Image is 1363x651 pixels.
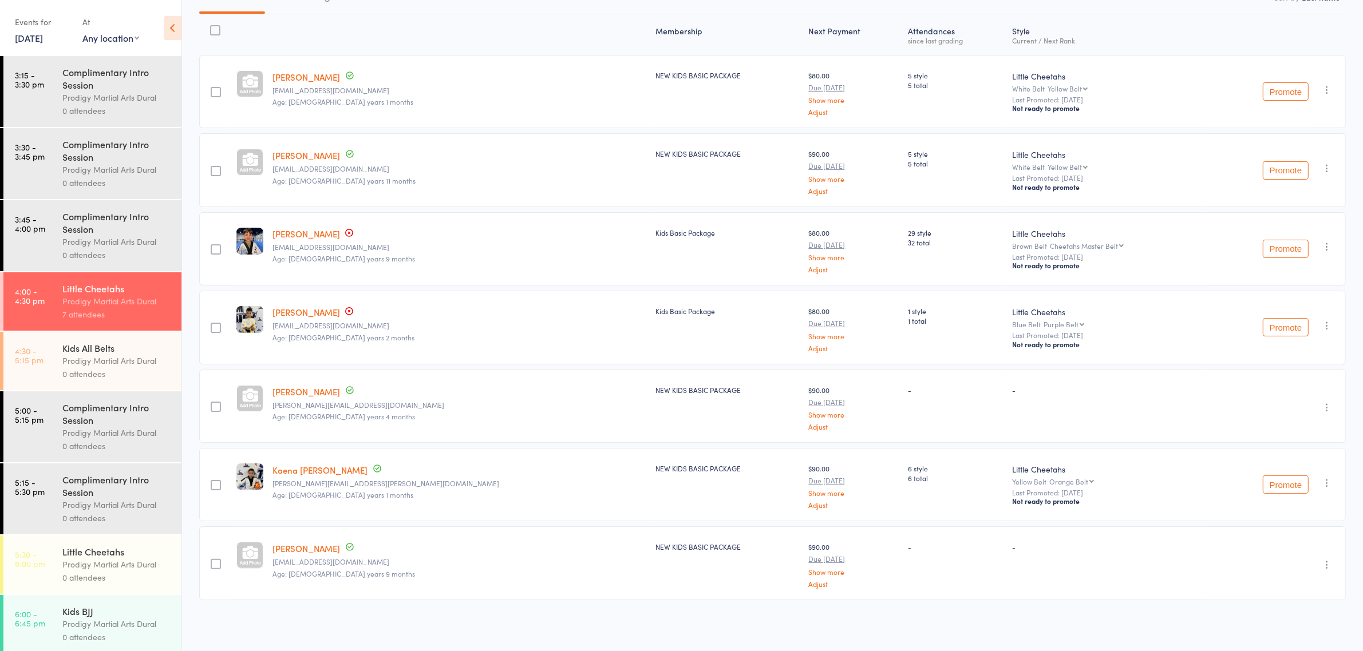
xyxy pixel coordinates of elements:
div: Prodigy Martial Arts Dural [62,295,172,308]
a: 3:15 -3:30 pmComplimentary Intro SessionProdigy Martial Arts Dural0 attendees [3,56,181,127]
span: Age: [DEMOGRAPHIC_DATA] years 11 months [272,176,416,185]
span: 5 style [908,149,1003,158]
div: Complimentary Intro Session [62,473,172,498]
time: 5:00 - 5:15 pm [15,406,44,424]
div: Kids All Belts [62,342,172,354]
div: Prodigy Martial Arts Dural [62,91,172,104]
span: Age: [DEMOGRAPHIC_DATA] years 1 months [272,97,413,106]
button: Promote [1263,318,1309,336]
span: 5 style [908,70,1003,80]
a: [PERSON_NAME] [272,306,340,318]
small: Due [DATE] [809,319,899,327]
time: 3:45 - 4:00 pm [15,215,45,233]
span: Age: [DEMOGRAPHIC_DATA] years 1 months [272,490,413,499]
div: NEW KIDS BASIC PACKAGE [655,149,800,158]
div: Prodigy Martial Arts Dural [62,235,172,248]
a: Show more [809,411,899,418]
div: Yellow Belt [1012,478,1199,485]
div: - [1012,385,1199,395]
a: Adjust [809,344,899,352]
small: Due [DATE] [809,162,899,170]
a: [DATE] [15,31,43,44]
button: Promote [1263,161,1309,180]
div: Kids Basic Package [655,306,800,316]
div: Next Payment [804,19,904,50]
div: Little Cheetahs [1012,70,1199,82]
div: Prodigy Martial Arts Dural [62,354,172,367]
small: Last Promoted: [DATE] [1012,489,1199,497]
span: Age: [DEMOGRAPHIC_DATA] years 9 months [272,569,415,578]
a: 5:00 -5:15 pmComplimentary Intro SessionProdigy Martial Arts Dural0 attendees [3,391,181,462]
time: 5:15 - 5:30 pm [15,478,45,496]
div: Yellow Belt [1048,163,1082,170]
small: Last Promoted: [DATE] [1012,96,1199,104]
div: Prodigy Martial Arts Dural [62,558,172,571]
div: 0 attendees [62,511,172,525]
small: mexi_k@hotmail.com [272,321,646,330]
small: brenda.yt.lui@gmail.com [272,479,646,487]
div: Prodigy Martial Arts Dural [62,617,172,630]
button: Promote [1263,82,1309,101]
small: Due [DATE] [809,398,899,406]
a: Show more [809,332,899,340]
a: [PERSON_NAME] [272,71,340,83]
small: Louie@sydneymortgageoptions.com.au [272,401,646,409]
span: 32 total [908,237,1003,247]
a: Adjust [809,108,899,116]
div: Little Cheetahs [1012,463,1199,475]
span: 29 style [908,228,1003,237]
div: $90.00 [809,542,899,587]
div: $90.00 [809,149,899,194]
div: Membership [651,19,804,50]
div: Brown Belt [1012,242,1199,249]
div: Not ready to promote [1012,340,1199,349]
div: Purple Belt [1044,320,1078,328]
a: Show more [809,568,899,575]
div: NEW KIDS BASIC PACKAGE [655,70,800,80]
a: [PERSON_NAME] [272,386,340,398]
div: Little Cheetahs [62,282,172,295]
time: 4:00 - 4:30 pm [15,287,45,305]
div: Not ready to promote [1012,104,1199,113]
div: Prodigy Martial Arts Dural [62,163,172,176]
div: Style [1008,19,1204,50]
div: Little Cheetahs [1012,306,1199,317]
a: Adjust [809,265,899,273]
small: chelseab@igssyd.nsw.edu.au [272,165,646,173]
div: 0 attendees [62,176,172,189]
div: Any location [82,31,139,44]
a: Show more [809,489,899,497]
div: Complimentary Intro Session [62,210,172,235]
div: NEW KIDS BASIC PACKAGE [655,385,800,395]
small: Due [DATE] [809,84,899,92]
a: 5:15 -5:30 pmComplimentary Intro SessionProdigy Martial Arts Dural0 attendees [3,463,181,534]
div: $80.00 [809,228,899,273]
div: - [1012,542,1199,551]
span: 5 total [908,158,1003,168]
div: $90.00 [809,385,899,430]
small: Last Promoted: [DATE] [1012,331,1199,339]
div: Kids Basic Package [655,228,800,237]
div: NEW KIDS BASIC PACKAGE [655,463,800,473]
small: Last Promoted: [DATE] [1012,253,1199,261]
div: White Belt [1012,85,1199,92]
small: Due [DATE] [809,555,899,563]
div: 0 attendees [62,248,172,261]
div: 0 attendees [62,439,172,452]
div: $80.00 [809,306,899,351]
a: 3:45 -4:00 pmComplimentary Intro SessionProdigy Martial Arts Dural0 attendees [3,200,181,271]
div: Prodigy Martial Arts Dural [62,498,172,511]
div: - [908,385,1003,395]
div: Little Cheetahs [62,545,172,558]
a: Adjust [809,187,899,194]
span: 1 style [908,306,1003,316]
div: White Belt [1012,163,1199,170]
div: Complimentary Intro Session [62,66,172,91]
span: 1 total [908,316,1003,325]
small: mexi_k@hotmail.com [272,243,646,251]
span: 5 total [908,80,1003,90]
small: Due [DATE] [809,477,899,485]
div: since last grading [908,37,1003,44]
time: 3:15 - 3:30 pm [15,70,44,89]
div: Complimentary Intro Session [62,138,172,163]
